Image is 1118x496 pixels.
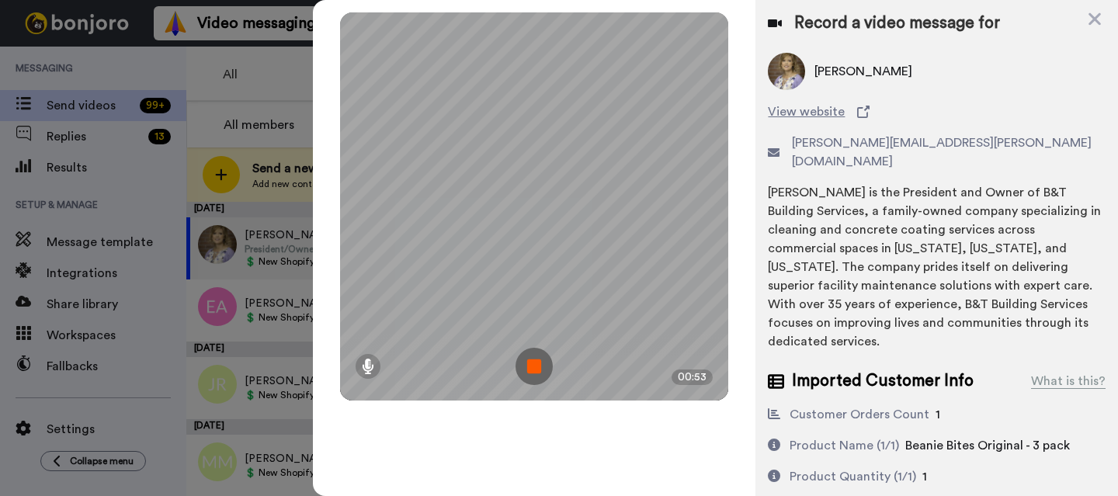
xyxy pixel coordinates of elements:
span: 1 [922,470,927,483]
span: View website [768,102,845,121]
div: [PERSON_NAME] is the President and Owner of B&T Building Services, a family-owned company special... [768,183,1106,351]
div: Product Quantity (1/1) [790,467,916,486]
img: ic_record_stop.svg [516,348,553,385]
span: Beanie Bites Original - 3 pack [905,439,1070,452]
div: What is this? [1031,372,1106,390]
div: Customer Orders Count [790,405,929,424]
div: Product Name (1/1) [790,436,899,455]
div: 00:53 [672,369,713,385]
span: 1 [936,408,940,421]
a: View website [768,102,1106,121]
span: [PERSON_NAME][EMAIL_ADDRESS][PERSON_NAME][DOMAIN_NAME] [792,134,1106,171]
span: Imported Customer Info [792,369,974,393]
